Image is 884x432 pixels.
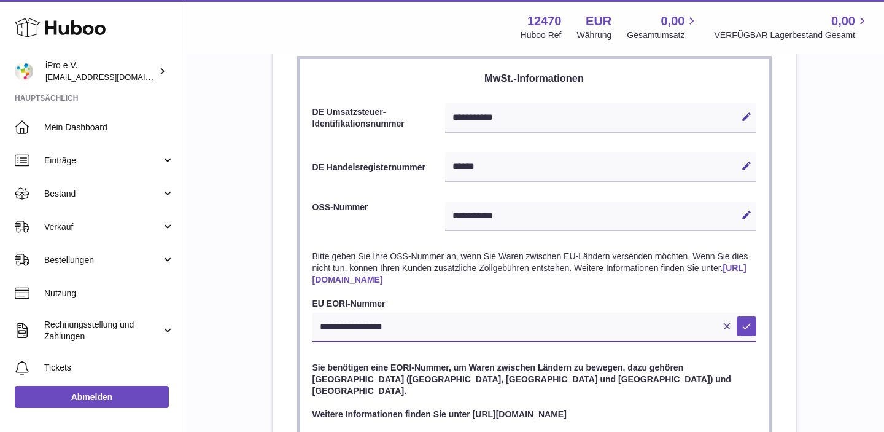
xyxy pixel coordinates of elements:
strong: 12470 [527,13,562,29]
label: EU EORI-Nummer [312,298,756,310]
label: DE Handelsregisternummer [312,162,446,173]
span: Gesamtumsatz [627,29,699,41]
p: Weitere Informationen finden Sie unter [URL][DOMAIN_NAME] [312,409,756,420]
span: Rechnungsstellung und Zahlungen [44,319,161,342]
span: VERFÜGBAR Lagerbestand Gesamt [714,29,869,41]
span: 0,00 [661,13,685,29]
span: 0,00 [831,13,855,29]
span: [EMAIL_ADDRESS][DOMAIN_NAME] [45,72,180,82]
span: Mein Dashboard [44,122,174,133]
span: Bestellungen [44,254,161,266]
div: iPro e.V. [45,60,156,83]
p: Bitte geben Sie Ihre OSS-Nummer an, wenn Sie Waren zwischen EU-Ländern versenden möchten. Wenn Si... [312,251,756,286]
span: Bestand [44,188,161,200]
p: Sie benötigen eine EORI-Nummer, um Waren zwischen Ländern zu bewegen, dazu gehören [GEOGRAPHIC_DA... [312,362,756,397]
span: Verkauf [44,221,161,233]
a: [URL][DOMAIN_NAME] [312,263,746,285]
img: joerg@ipro.family [15,62,33,81]
div: Huboo Ref [521,29,562,41]
span: Tickets [44,362,174,374]
span: Einträge [44,155,161,167]
div: Währung [577,29,612,41]
a: 0,00 Gesamtumsatz [627,13,699,41]
strong: EUR [586,13,611,29]
a: Abmelden [15,386,169,408]
label: DE Umsatzsteuer-Identifikationsnummer [312,106,446,130]
span: Nutzung [44,288,174,299]
a: 0,00 VERFÜGBAR Lagerbestand Gesamt [714,13,869,41]
label: OSS-Nummer [312,202,446,228]
h3: MwSt.-Informationen [312,71,756,85]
